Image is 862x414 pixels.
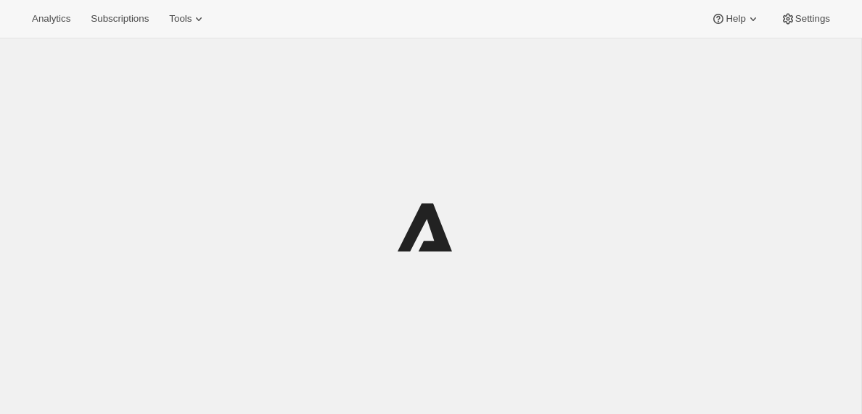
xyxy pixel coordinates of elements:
span: Subscriptions [91,13,149,25]
button: Tools [160,9,215,29]
span: Settings [795,13,830,25]
button: Help [702,9,768,29]
button: Settings [772,9,839,29]
span: Tools [169,13,192,25]
button: Analytics [23,9,79,29]
span: Help [726,13,745,25]
button: Subscriptions [82,9,157,29]
span: Analytics [32,13,70,25]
